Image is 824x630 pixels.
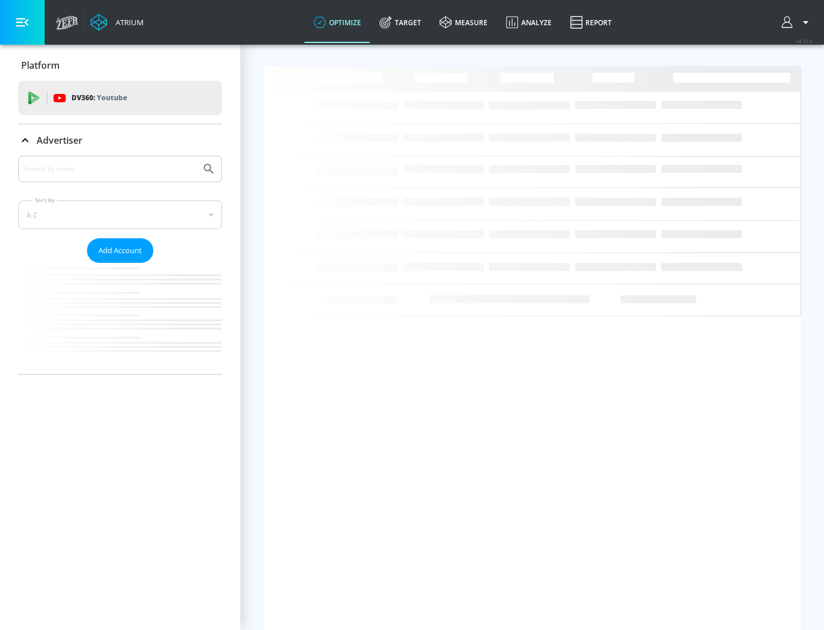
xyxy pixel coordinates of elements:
button: Add Account [87,238,153,263]
div: Atrium [111,17,144,27]
p: DV360: [72,92,127,104]
span: Add Account [98,244,142,257]
div: Advertiser [18,156,222,374]
label: Sort By [33,196,57,204]
p: Advertiser [37,134,82,147]
span: v 4.32.0 [797,38,813,44]
a: Report [561,2,621,43]
input: Search by name [23,162,196,176]
p: Youtube [97,92,127,104]
a: optimize [304,2,370,43]
a: Analyze [497,2,561,43]
div: A-Z [18,200,222,229]
div: DV360: Youtube [18,81,222,115]
div: Advertiser [18,124,222,156]
a: Target [370,2,430,43]
a: measure [430,2,497,43]
p: Platform [21,59,60,72]
a: Atrium [90,14,144,31]
nav: list of Advertiser [18,263,222,374]
div: Platform [18,49,222,81]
